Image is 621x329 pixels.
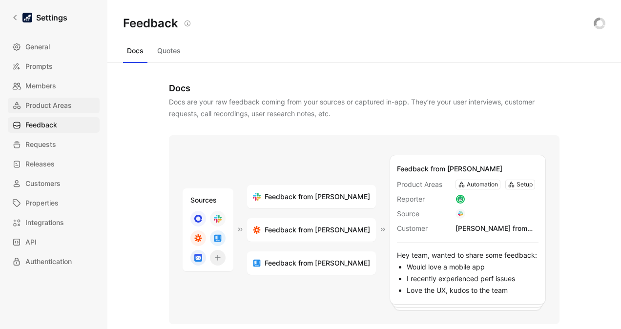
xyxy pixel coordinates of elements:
span: Sources [190,196,217,204]
span: Members [25,80,56,92]
li: Would love a mobile app [407,261,538,273]
a: Members [8,78,100,94]
span: Prompts [25,61,53,72]
a: API [8,234,100,250]
a: Feedback [8,117,100,133]
a: Prompts [8,59,100,74]
a: Authentication [8,254,100,269]
span: Releases [25,158,55,170]
div: Automation [467,180,498,189]
a: Releases [8,156,100,172]
button: Docs [123,43,147,59]
h2: Feedback [123,16,178,31]
span: Integrations [25,217,64,228]
span: Customers [25,178,61,189]
li: Love the UX, kudos to the team [407,285,538,296]
li: I recently experienced perf issues [407,273,538,285]
a: Requests [8,137,100,152]
span: Source [397,208,452,220]
span: Feedback from [PERSON_NAME] [397,164,502,173]
span: Product Areas [397,179,452,190]
div: Setup [517,180,533,189]
span: API [25,236,37,248]
span: Requests [25,139,56,150]
div: Docs are your raw feedback coming from your sources or captured in-app. They’re your user intervi... [169,96,559,120]
h1: Settings [36,12,67,23]
span: Feedback from [PERSON_NAME] [265,191,370,203]
span: Feedback from [PERSON_NAME] [265,224,370,236]
a: General [8,39,100,55]
span: Properties [25,197,59,209]
span: Product Areas [25,100,72,111]
span: Authentication [25,256,72,267]
span: Feedback [25,119,57,131]
a: Integrations [8,215,100,230]
div: Hey team, wanted to share some feedback: [397,242,538,296]
span: General [25,41,50,53]
a: Properties [8,195,100,211]
span: Customer [397,223,452,234]
a: Settings [8,8,71,27]
a: Product Areas [8,98,100,113]
button: Quotes [153,43,185,59]
span: Feedback from [PERSON_NAME] [265,257,370,269]
a: Customers [8,176,100,191]
div: [PERSON_NAME] from [455,223,538,234]
div: Docs [169,82,559,94]
span: Reporter [397,193,452,205]
img: avatar [457,196,464,203]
